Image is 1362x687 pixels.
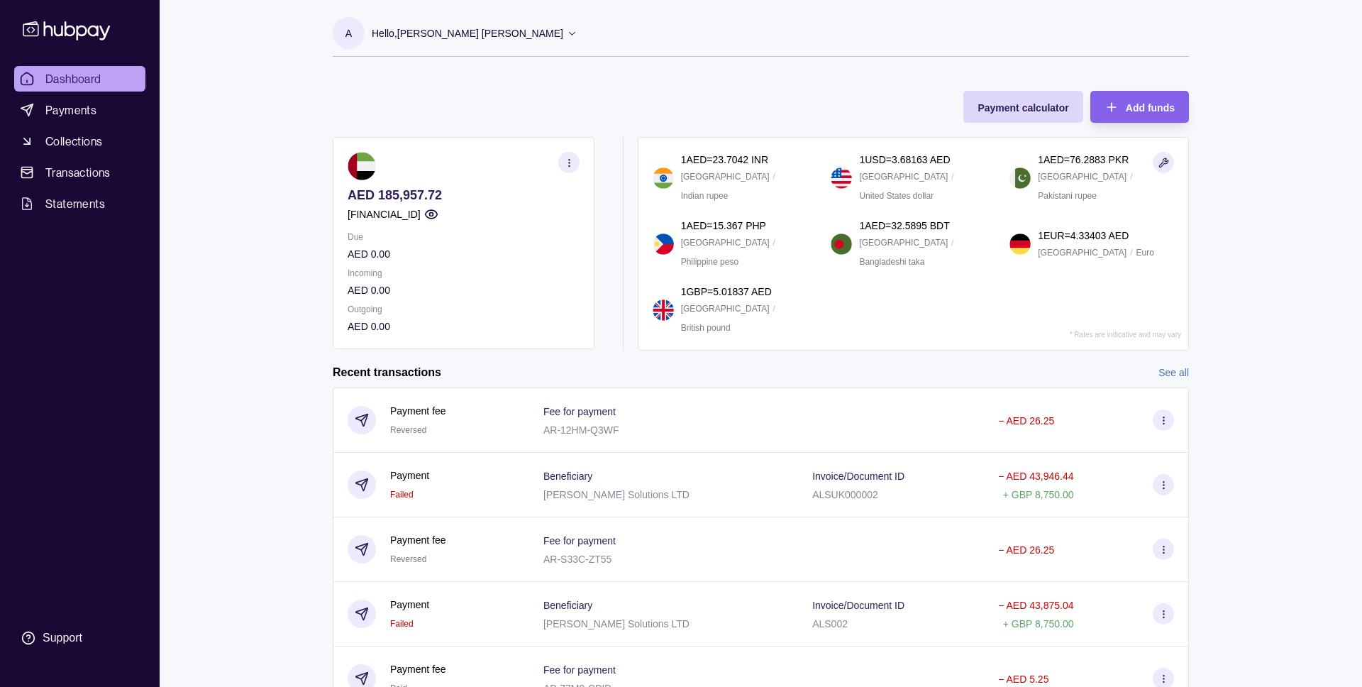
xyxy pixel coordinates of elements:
p: ALSUK000002 [812,489,878,500]
p: Euro [1136,245,1153,260]
p: [GEOGRAPHIC_DATA] [681,235,770,251]
span: Add funds [1126,102,1175,114]
p: 1 AED = 23.7042 INR [681,152,768,167]
p: [GEOGRAPHIC_DATA] [1038,245,1126,260]
button: Add funds [1090,91,1189,123]
p: Fee for payment [543,406,616,417]
p: Beneficiary [543,471,592,482]
img: gb [653,299,674,321]
p: Payment fee [390,661,446,677]
p: [GEOGRAPHIC_DATA] [681,169,770,185]
p: / [773,235,775,251]
p: / [951,169,953,185]
img: in [653,167,674,189]
img: ae [348,152,376,180]
p: / [951,235,953,251]
span: Reversed [390,425,426,435]
p: AR-12HM-Q3WF [543,424,619,436]
a: Transactions [14,160,145,185]
p: British pound [681,320,731,336]
p: Fee for payment [543,535,616,546]
p: AR-S33C-ZT55 [543,554,611,565]
p: Philippine peso [681,254,738,270]
p: − AED 43,875.04 [998,600,1073,611]
p: / [773,169,775,185]
img: bd [831,233,852,255]
p: − AED 26.25 [998,544,1054,556]
p: United States dollar [859,188,934,204]
p: Due [348,229,580,245]
span: Statements [45,195,105,212]
p: 1 AED = 32.5895 BDT [859,218,949,233]
p: ALS002 [812,618,848,630]
p: Bangladeshi taka [859,254,924,270]
span: Transactions [45,164,111,181]
p: Beneficiary [543,600,592,611]
p: / [1130,169,1132,185]
span: Reversed [390,554,426,564]
span: Failed [390,490,414,500]
span: Collections [45,133,102,150]
p: 1 GBP = 5.01837 AED [681,284,772,299]
p: * Rates are indicative and may vary [1070,331,1181,339]
p: Invoice/Document ID [812,471,904,482]
p: [GEOGRAPHIC_DATA] [859,235,948,251]
span: Payments [45,101,96,119]
p: AED 0.00 [348,319,580,334]
span: Payment calculator [978,102,1068,114]
p: [GEOGRAPHIC_DATA] [681,301,770,317]
p: Outgoing [348,302,580,317]
a: Dashboard [14,66,145,92]
p: Incoming [348,265,580,281]
p: / [1130,245,1132,260]
p: [PERSON_NAME] Solutions LTD [543,618,690,630]
p: A [345,26,352,41]
p: Fee for payment [543,664,616,676]
img: us [831,167,852,189]
p: [FINANCIAL_ID] [348,207,421,222]
p: 1 USD = 3.68163 AED [859,152,950,167]
p: Indian rupee [681,188,729,204]
p: − AED 5.25 [998,674,1048,685]
p: Invoice/Document ID [812,600,904,611]
a: Payments [14,97,145,123]
p: [GEOGRAPHIC_DATA] [1038,169,1126,185]
img: ph [653,233,674,255]
p: AED 0.00 [348,282,580,298]
p: / [773,301,775,317]
p: Payment [390,468,429,483]
a: Collections [14,128,145,154]
span: Failed [390,619,414,629]
p: 1 AED = 15.367 PHP [681,218,766,233]
p: 1 AED = 76.2883 PKR [1038,152,1129,167]
div: Support [43,630,82,646]
p: − AED 43,946.44 [998,471,1073,482]
p: 1 EUR = 4.33403 AED [1038,228,1129,243]
a: Statements [14,191,145,216]
span: Dashboard [45,70,101,87]
p: Hello, [PERSON_NAME] [PERSON_NAME] [372,26,563,41]
p: Payment [390,597,429,612]
img: de [1009,233,1031,255]
img: pk [1009,167,1031,189]
a: See all [1158,365,1189,380]
p: + GBP 8,750.00 [1003,618,1074,630]
p: [PERSON_NAME] Solutions LTD [543,489,690,500]
a: Support [14,623,145,653]
h2: Recent transactions [333,365,441,380]
p: + GBP 8,750.00 [1003,489,1074,500]
p: Pakistani rupee [1038,188,1097,204]
p: Payment fee [390,532,446,548]
p: AED 185,957.72 [348,187,580,203]
button: Payment calculator [963,91,1083,123]
p: [GEOGRAPHIC_DATA] [859,169,948,185]
p: − AED 26.25 [998,415,1054,427]
p: AED 0.00 [348,246,580,262]
p: Payment fee [390,403,446,419]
